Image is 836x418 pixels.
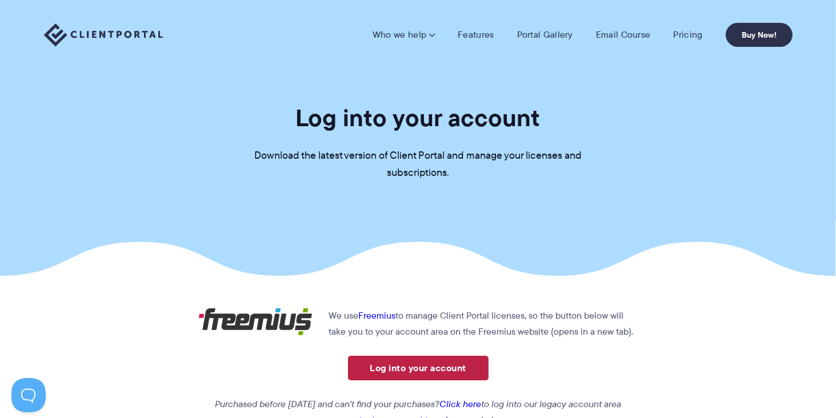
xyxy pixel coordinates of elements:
a: Freemius [358,309,395,322]
p: We use to manage Client Portal licenses, so the button below will take you to your account area o... [198,308,638,340]
a: Log into your account [348,356,489,380]
a: Who we help [373,29,435,41]
h1: Log into your account [296,103,541,133]
a: Email Course [596,29,651,41]
a: Pricing [673,29,702,41]
iframe: Toggle Customer Support [11,378,46,412]
a: Click here [439,397,481,411]
a: Buy Now! [726,23,793,47]
p: Download the latest version of Client Portal and manage your licenses and subscriptions. [247,147,590,182]
a: Portal Gallery [517,29,573,41]
img: Freemius logo [198,308,313,336]
a: Features [458,29,494,41]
